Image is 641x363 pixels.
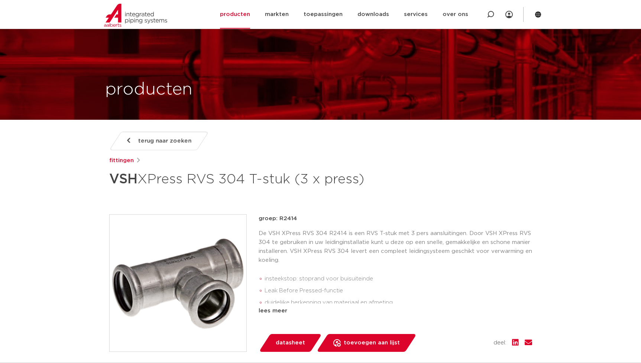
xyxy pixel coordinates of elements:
[265,273,532,285] li: insteekstop: stoprand voor buisuiteinde
[265,285,532,297] li: Leak Before Pressed-functie
[493,338,506,347] span: deel:
[109,168,388,190] h1: XPress RVS 304 T-stuk (3 x press)
[259,334,322,352] a: datasheet
[109,156,134,165] a: fittingen
[265,297,532,309] li: duidelijke herkenning van materiaal en afmeting
[110,215,246,351] img: Product Image for VSH XPress RVS 304 T-stuk (3 x press)
[109,132,208,150] a: terug naar zoeken
[138,135,191,147] span: terug naar zoeken
[105,78,192,102] h1: producten
[259,306,532,315] div: lees meer
[276,337,305,349] span: datasheet
[259,214,532,223] p: groep: R2414
[259,229,532,265] p: De VSH XPress RVS 304 R2414 is een RVS T-stuk met 3 pers aansluitingen. Door VSH XPress RVS 304 t...
[344,337,400,349] span: toevoegen aan lijst
[109,173,137,186] strong: VSH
